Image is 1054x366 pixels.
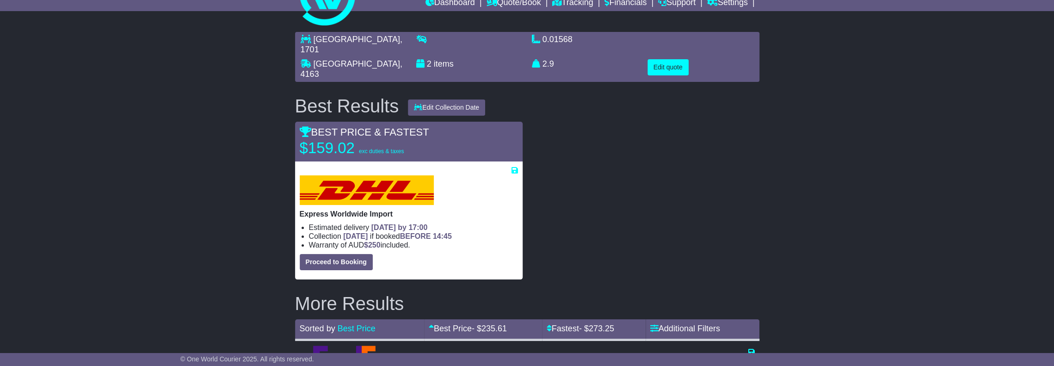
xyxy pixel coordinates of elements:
span: 273.25 [589,324,614,333]
span: 250 [368,241,381,249]
span: [DATE] by 17:00 [371,223,428,231]
span: , 1701 [301,35,402,54]
div: Best Results [290,96,404,116]
span: BEST PRICE & FASTEST [300,126,429,138]
span: © One World Courier 2025. All rights reserved. [180,355,314,363]
img: DHL: Express Worldwide Import [300,175,434,205]
li: Collection [309,232,518,241]
h2: More Results [295,293,759,314]
span: if booked [343,232,451,240]
span: , 4163 [301,59,402,79]
li: Warranty of AUD included. [309,241,518,249]
span: Sorted by [300,324,335,333]
span: [DATE] [343,232,368,240]
span: 14:45 [433,232,452,240]
button: Proceed to Booking [300,254,373,270]
span: [GEOGRAPHIC_DATA] [314,35,400,44]
span: 2.9 [542,59,554,68]
span: 235.61 [481,324,507,333]
a: Best Price [338,324,376,333]
a: Fastest- $273.25 [547,324,614,333]
a: Best Price- $235.61 [429,324,507,333]
button: Edit Collection Date [408,99,485,116]
span: - $ [472,324,507,333]
li: Estimated delivery [309,223,518,232]
button: Edit quote [647,59,689,75]
span: [GEOGRAPHIC_DATA] [314,59,400,68]
p: Express Worldwide Import [300,210,518,218]
p: $159.02 [300,139,415,157]
span: - $ [579,324,614,333]
span: items [434,59,454,68]
span: $ [364,241,381,249]
span: BEFORE [400,232,431,240]
a: Additional Filters [650,324,720,333]
span: 0.01568 [542,35,573,44]
span: 2 [427,59,431,68]
span: exc duties & taxes [359,148,404,155]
